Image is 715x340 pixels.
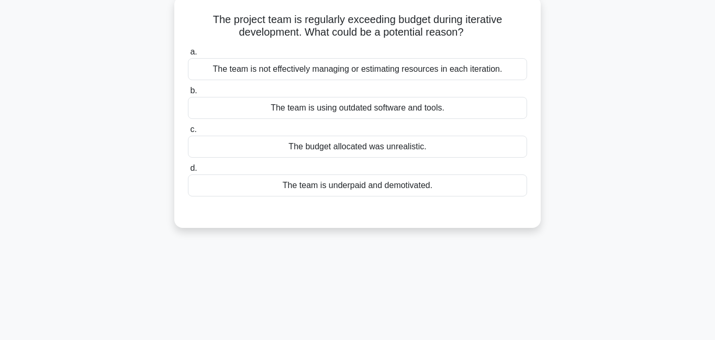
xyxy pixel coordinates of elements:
[188,136,527,158] div: The budget allocated was unrealistic.
[188,174,527,196] div: The team is underpaid and demotivated.
[188,97,527,119] div: The team is using outdated software and tools.
[190,163,197,172] span: d.
[190,47,197,56] span: a.
[187,13,528,39] h5: The project team is regularly exceeding budget during iterative development. What could be a pote...
[190,86,197,95] span: b.
[190,125,196,134] span: c.
[188,58,527,80] div: The team is not effectively managing or estimating resources in each iteration.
